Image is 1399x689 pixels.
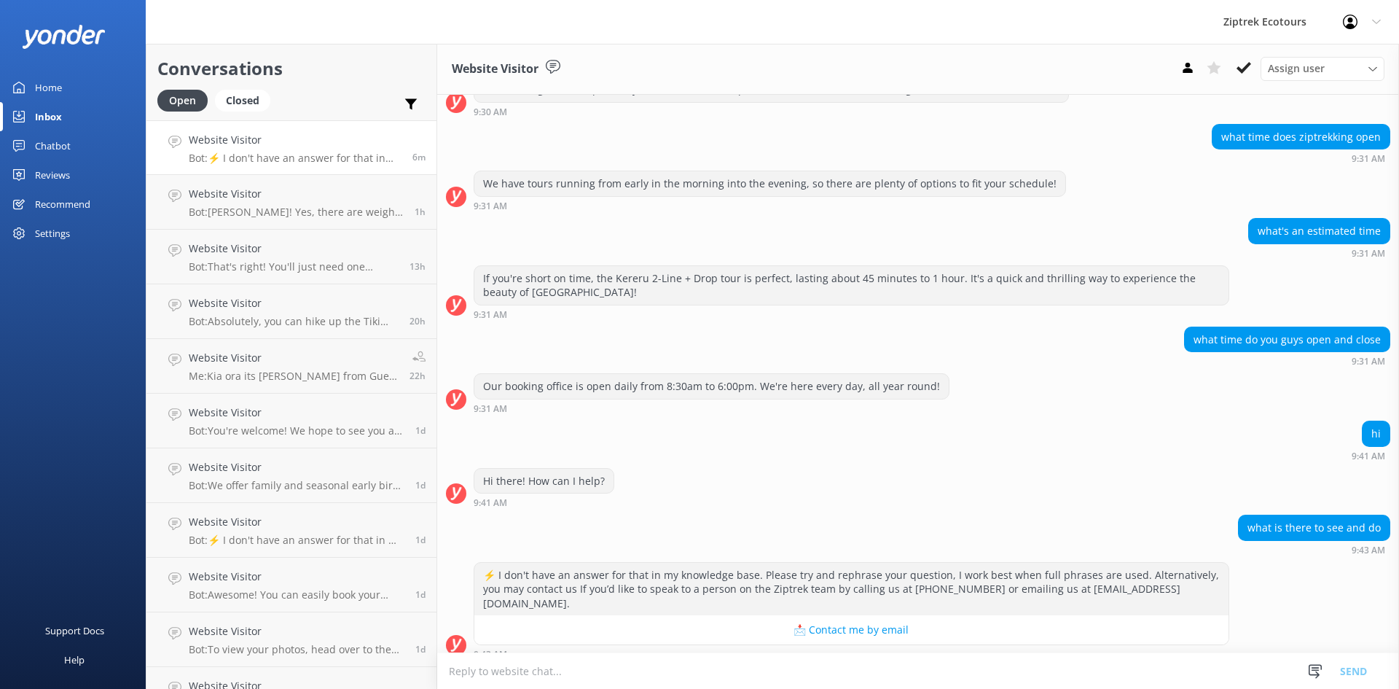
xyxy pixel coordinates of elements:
[189,479,404,492] p: Bot: We offer family and seasonal early bird discounts, which can change throughout the year. For...
[474,374,949,399] div: Our booking office is open daily from 8:30am to 6:00pm. We're here every day, all year round!
[146,284,436,339] a: Website VisitorBot:Absolutely, you can hike up the Tiki Trail to reach our Ziptrek Treehouse! It'...
[146,120,436,175] a: Website VisitorBot:⚡ I don't have an answer for that in my knowledge base. Please try and rephras...
[409,260,426,273] span: Aug 21 2025 08:34pm (UTC +12:00) Pacific/Auckland
[415,424,426,437] span: Aug 21 2025 07:39am (UTC +12:00) Pacific/Auckland
[474,106,1069,117] div: Aug 22 2025 09:30am (UTC +12:00) Pacific/Auckland
[35,190,90,219] div: Recommend
[1261,57,1384,80] div: Assign User
[146,394,436,448] a: Website VisitorBot:You're welcome! We hope to see you at Ziptrek Ecotours soon!1d
[474,403,949,413] div: Aug 22 2025 09:31am (UTC +12:00) Pacific/Auckland
[146,230,436,284] a: Website VisitorBot:That's right! You'll just need one gondola ticket per person. Since the Moa 4-...
[474,499,507,507] strong: 9:41 AM
[189,241,399,257] h4: Website Visitor
[189,152,401,165] p: Bot: ⚡ I don't have an answer for that in my knowledge base. Please try and rephrase your questio...
[415,534,426,546] span: Aug 20 2025 04:41pm (UTC +12:00) Pacific/Auckland
[189,405,404,421] h4: Website Visitor
[189,569,404,585] h4: Website Visitor
[146,339,436,394] a: Website VisitorMe:Kia ora its [PERSON_NAME] from Guest services, can you advise further what kind...
[474,171,1065,196] div: We have tours running from early in the morning into the evening, so there are plenty of options ...
[1352,452,1385,461] strong: 9:41 AM
[189,315,399,328] p: Bot: Absolutely, you can hike up the Tiki Trail to reach our Ziptrek Treehouse! It's a steep trai...
[474,405,507,413] strong: 9:31 AM
[146,503,436,558] a: Website VisitorBot:⚡ I don't have an answer for that in my knowledge base. Please try and rephras...
[189,370,399,383] p: Me: Kia ora its [PERSON_NAME] from Guest services, can you advise further what kind of injury you...
[157,55,426,82] h2: Conversations
[1352,249,1385,258] strong: 9:31 AM
[1184,356,1390,366] div: Aug 22 2025 09:31am (UTC +12:00) Pacific/Auckland
[474,497,614,507] div: Aug 22 2025 09:41am (UTC +12:00) Pacific/Auckland
[415,588,426,601] span: Aug 20 2025 01:39pm (UTC +12:00) Pacific/Auckland
[157,92,215,108] a: Open
[189,534,404,547] p: Bot: ⚡ I don't have an answer for that in my knowledge base. Please try and rephrase your questio...
[1352,155,1385,163] strong: 9:31 AM
[1352,546,1385,555] strong: 9:43 AM
[409,370,426,382] span: Aug 21 2025 11:41am (UTC +12:00) Pacific/Auckland
[189,295,399,311] h4: Website Visitor
[474,309,1229,319] div: Aug 22 2025 09:31am (UTC +12:00) Pacific/Auckland
[415,206,426,218] span: Aug 22 2025 08:03am (UTC +12:00) Pacific/Auckland
[1352,451,1390,461] div: Aug 22 2025 09:41am (UTC +12:00) Pacific/Auckland
[64,645,85,674] div: Help
[189,350,399,366] h4: Website Visitor
[1363,421,1390,446] div: hi
[35,160,70,190] div: Reviews
[1268,61,1325,77] span: Assign user
[189,186,404,202] h4: Website Visitor
[1212,125,1390,149] div: what time does ziptrekking open
[35,131,71,160] div: Chatbot
[189,424,404,437] p: Bot: You're welcome! We hope to see you at Ziptrek Ecotours soon!
[146,448,436,503] a: Website VisitorBot:We offer family and seasonal early bird discounts, which can change throughout...
[189,459,404,475] h4: Website Visitor
[1185,327,1390,352] div: what time do you guys open and close
[1212,153,1390,163] div: Aug 22 2025 09:31am (UTC +12:00) Pacific/Auckland
[412,151,426,163] span: Aug 22 2025 09:43am (UTC +12:00) Pacific/Auckland
[474,202,507,211] strong: 9:31 AM
[146,612,436,667] a: Website VisitorBot:To view your photos, head over to the My Photos Page on our website and select...
[1239,515,1390,540] div: what is there to see and do
[146,175,436,230] a: Website VisitorBot:[PERSON_NAME]! Yes, there are weight restrictions. We have a strict maximum we...
[189,623,404,639] h4: Website Visitor
[1249,219,1390,244] div: what's an estimated time
[452,60,538,79] h3: Website Visitor
[474,615,1228,645] button: 📩 Contact me by email
[146,558,436,612] a: Website VisitorBot:Awesome! You can easily book your zipline experience online with live availabi...
[474,266,1228,305] div: If you're short on time, the Kereru 2-Line + Drop tour is perfect, lasting about 45 minutes to 1 ...
[189,132,401,148] h4: Website Visitor
[474,311,507,319] strong: 9:31 AM
[474,563,1228,616] div: ⚡ I don't have an answer for that in my knowledge base. Please try and rephrase your question, I ...
[45,616,104,645] div: Support Docs
[474,469,614,494] div: Hi there! How can I help?
[474,201,1066,211] div: Aug 22 2025 09:31am (UTC +12:00) Pacific/Auckland
[157,90,208,112] div: Open
[189,588,404,602] p: Bot: Awesome! You can easily book your zipline experience online with live availability at [URL][...
[474,108,507,117] strong: 9:30 AM
[189,514,404,530] h4: Website Visitor
[1238,545,1390,555] div: Aug 22 2025 09:43am (UTC +12:00) Pacific/Auckland
[409,315,426,327] span: Aug 21 2025 12:57pm (UTC +12:00) Pacific/Auckland
[215,90,270,112] div: Closed
[189,643,404,656] p: Bot: To view your photos, head over to the My Photos Page on our website and select the exact dat...
[215,92,278,108] a: Closed
[35,73,62,102] div: Home
[189,206,404,219] p: Bot: [PERSON_NAME]! Yes, there are weight restrictions. We have a strict maximum weight limit of ...
[35,219,70,248] div: Settings
[189,260,399,273] p: Bot: That's right! You'll just need one gondola ticket per person. Since the Moa 4-Line Tour star...
[474,650,507,659] strong: 9:43 AM
[415,479,426,491] span: Aug 21 2025 07:23am (UTC +12:00) Pacific/Auckland
[1352,357,1385,366] strong: 9:31 AM
[1248,248,1390,258] div: Aug 22 2025 09:31am (UTC +12:00) Pacific/Auckland
[474,649,1229,659] div: Aug 22 2025 09:43am (UTC +12:00) Pacific/Auckland
[35,102,62,131] div: Inbox
[415,643,426,655] span: Aug 20 2025 11:07am (UTC +12:00) Pacific/Auckland
[22,25,106,49] img: yonder-white-logo.png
